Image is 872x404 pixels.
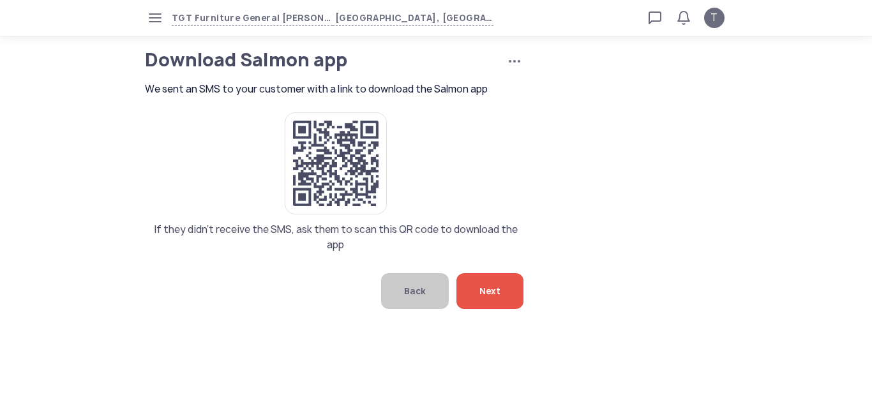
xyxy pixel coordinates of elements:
button: Next [456,273,523,309]
span: TGT Furniture General [PERSON_NAME] [172,11,333,26]
span: T [710,10,718,26]
button: Back [381,273,449,309]
h1: Download Salmon app [145,51,474,69]
span: Back [404,273,426,309]
span: We sent an SMS to your customer with a link to download the Salmon app [145,82,525,97]
img: salmon-app-qr-link [285,112,387,214]
span: If they didn’t receive the SMS, ask them to scan this QR code to download the app [147,222,523,253]
button: T [704,8,725,28]
span: [GEOGRAPHIC_DATA], [GEOGRAPHIC_DATA], [GEOGRAPHIC_DATA][PERSON_NAME], [GEOGRAPHIC_DATA], [GEOGRAP... [333,11,493,26]
button: TGT Furniture General [PERSON_NAME][GEOGRAPHIC_DATA], [GEOGRAPHIC_DATA], [GEOGRAPHIC_DATA][PERSON... [172,11,493,26]
span: Next [479,273,500,309]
